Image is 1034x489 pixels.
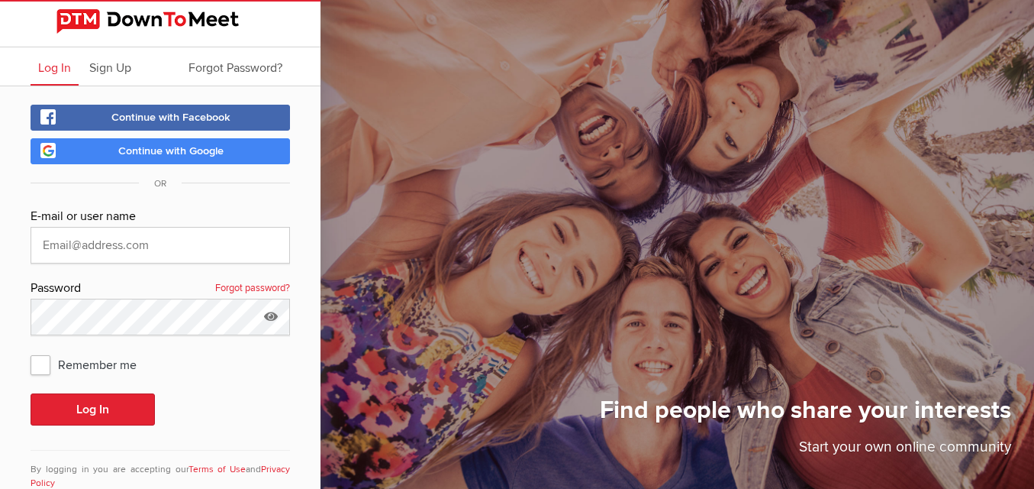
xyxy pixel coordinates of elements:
[111,111,230,124] span: Continue with Facebook
[31,47,79,86] a: Log In
[38,60,71,76] span: Log In
[31,207,290,227] div: E-mail or user name
[188,60,282,76] span: Forgot Password?
[600,436,1011,466] p: Start your own online community
[31,138,290,164] a: Continue with Google
[139,178,182,189] span: OR
[31,393,155,426] button: Log In
[31,279,290,299] div: Password
[215,279,290,299] a: Forgot password?
[31,105,290,131] a: Continue with Facebook
[600,395,1011,436] h1: Find people who share your interests
[31,351,152,378] span: Remember me
[181,47,290,86] a: Forgot Password?
[89,60,131,76] span: Sign Up
[82,47,139,86] a: Sign Up
[118,144,224,157] span: Continue with Google
[188,464,246,475] a: Terms of Use
[56,9,264,34] img: DownToMeet
[31,227,290,264] input: Email@address.com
